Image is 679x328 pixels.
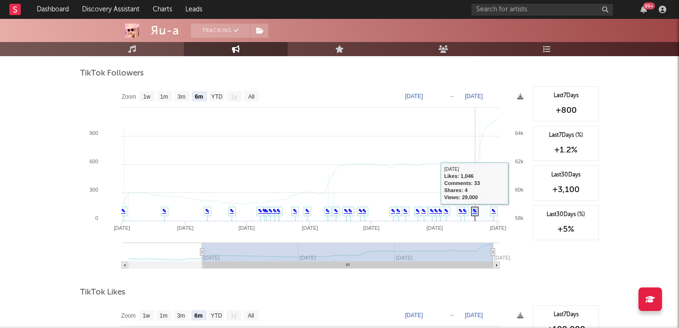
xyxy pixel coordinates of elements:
div: Last 7 Days [538,92,594,100]
a: ✎ [334,208,338,214]
text: 6m [194,312,202,319]
a: ✎ [444,208,448,214]
a: ✎ [396,208,400,214]
text: 1w [143,312,150,319]
text: 60k [515,187,523,193]
text: Zoom [121,312,136,319]
div: Last 7 Days (%) [538,131,594,140]
text: [DATE] [490,225,506,231]
text: YTD [211,93,223,100]
text: [DATE] [426,225,443,231]
a: ✎ [463,208,467,214]
text: [DATE] [363,225,380,231]
a: ✎ [276,208,281,214]
div: Last 30 Days [538,171,594,179]
text: [DATE] [494,255,511,261]
a: ✎ [422,208,426,214]
div: 99 + [643,2,655,9]
div: +5 % [538,224,594,235]
a: ✎ [262,208,266,214]
div: Last 30 Days (%) [538,210,594,219]
text: [DATE] [405,312,423,319]
a: ✎ [162,208,166,214]
a: ✎ [362,208,366,214]
text: YTD [211,312,222,319]
text: → [449,93,455,100]
text: [DATE] [465,312,483,319]
a: ✎ [434,208,438,214]
a: ✎ [358,208,363,214]
a: ✎ [472,208,477,214]
a: ✎ [403,208,407,214]
div: +1.2 % [538,144,594,156]
input: Search for artists [472,4,613,16]
text: 58k [515,215,523,221]
text: [DATE] [405,93,423,100]
span: TikTok Likes [80,287,125,298]
div: +3,100 [538,184,594,195]
a: ✎ [458,208,463,214]
text: 3m [177,312,185,319]
text: 600 [90,159,98,164]
text: [DATE] [239,225,255,231]
text: 1m [160,312,168,319]
div: Last 7 Days [538,311,594,319]
text: 1y [231,93,237,100]
text: [DATE] [465,93,483,100]
text: 1m [160,93,168,100]
text: 0 [95,215,98,221]
text: [DATE] [302,225,318,231]
a: ✎ [230,208,234,214]
a: ✎ [258,208,262,214]
a: ✎ [438,208,442,214]
text: Zoom [122,93,136,100]
a: ✎ [415,208,420,214]
a: ✎ [430,208,434,214]
text: 3m [178,93,186,100]
a: ✎ [121,208,125,214]
text: [DATE] [114,225,130,231]
a: ✎ [273,208,277,214]
button: Tracking [191,24,250,38]
text: All [248,93,254,100]
a: ✎ [268,208,273,214]
text: 64k [515,130,523,136]
span: TikTok Followers [80,68,144,79]
text: 300 [90,187,98,193]
a: ✎ [305,208,309,214]
text: 6m [195,93,203,100]
text: All [248,312,254,319]
a: ✎ [325,208,330,214]
text: [DATE] [177,225,194,231]
a: ✎ [391,208,395,214]
a: ✎ [491,208,496,214]
text: 1y [231,312,237,319]
text: 1w [143,93,151,100]
div: Яu-a [151,24,179,38]
a: ✎ [344,208,348,214]
a: ✎ [205,208,209,214]
text: 62k [515,159,523,164]
text: → [449,312,455,319]
div: +800 [538,105,594,116]
button: 99+ [640,6,647,13]
a: ✎ [293,208,297,214]
a: ✎ [348,208,352,214]
text: 900 [90,130,98,136]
